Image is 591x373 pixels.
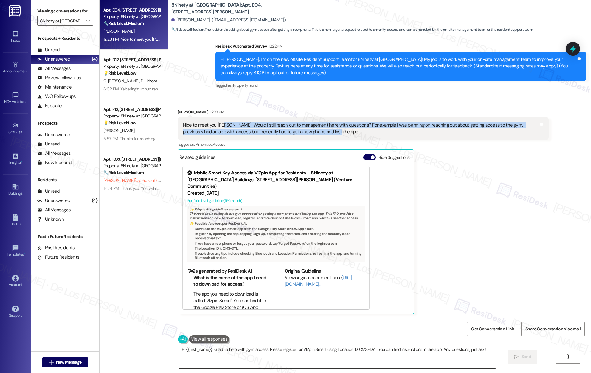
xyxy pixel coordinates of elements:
[171,17,286,23] div: [PERSON_NAME]. ([EMAIL_ADDRESS][DOMAIN_NAME])
[37,131,70,138] div: Unanswered
[103,163,161,169] div: Property: 8Ninety at [GEOGRAPHIC_DATA]
[103,28,134,34] span: [PERSON_NAME]
[196,142,213,147] span: Amenities ,
[103,128,134,133] span: [PERSON_NAME]
[179,345,496,368] textarea: Hi {{first_name}}! Glad to help with gym access. Please register for VIZpin Smart using Location ...
[28,68,29,72] span: •
[525,326,581,332] span: Share Conversation via email
[37,159,73,166] div: New Inbounds
[3,151,28,168] a: Insights •
[3,120,28,137] a: Site Visit •
[37,216,64,223] div: Unknown
[37,141,60,147] div: Unread
[37,197,70,204] div: Unanswered
[103,170,144,175] strong: 🔧 Risk Level: Medium
[37,47,60,53] div: Unread
[285,274,365,288] div: View original document here
[37,188,60,195] div: Unread
[190,221,362,226] div: ✨ Possible Answer s per ResiDesk AI:
[3,304,28,320] a: Support
[37,56,70,62] div: Unanswered
[22,129,23,133] span: •
[103,186,399,191] div: 12:28 PM: Thank you. You will no longer receive texts from this thread. Please reply with 'UNSTOP...
[103,63,161,70] div: Property: 8Ninety at [GEOGRAPHIC_DATA]
[49,360,54,365] i: 
[90,196,99,205] div: (4)
[141,78,161,84] span: D. Ilkhomov
[37,150,71,157] div: All Messages
[171,27,204,32] strong: 🔧 Risk Level: Medium
[565,354,570,359] i: 
[195,241,362,246] li: If you have a new phone or forgot your password, tap 'Forgot Password' on the login screen.
[285,268,321,274] b: Original Guideline
[3,90,28,107] a: HOA Assistant
[195,251,362,260] li: Troubleshooting tips include checking Bluetooth and Location Permissions, refreshing the app, and...
[56,359,81,366] span: New Message
[179,154,216,163] div: Related guidelines
[103,13,161,20] div: Property: 8Ninety at [GEOGRAPHIC_DATA]
[193,291,267,318] li: The app you need to download is called 'VIZpin Smart'. You can find it in the Google Play Store o...
[37,84,72,90] div: Maintenance
[187,170,365,190] div: Mobile Smart Key Access via VIZpin App for Residents – 8Ninety at [GEOGRAPHIC_DATA] Buildings: [S...
[37,6,93,16] label: Viewing conversations for
[3,29,28,45] a: Inbox
[195,246,362,251] li: The Location ID is CM3-DYL.
[3,212,28,229] a: Leads
[37,254,79,260] div: Future Residents
[187,190,365,196] div: Created [DATE]
[103,70,136,76] strong: 💡 Risk Level: Low
[208,109,224,115] div: 12:23 PM
[103,177,158,183] span: [PERSON_NAME] (Opted Out)
[190,207,362,211] div: ✨ Why is this guideline relevant?:
[31,120,99,127] div: Prospects
[187,198,365,204] div: Portfolio level guideline ( 71 % match)
[31,35,99,42] div: Prospects + Residents
[9,5,22,17] img: ResiDesk Logo
[103,78,141,84] span: C. [PERSON_NAME]
[103,136,465,141] div: 5:57 PM: Thanks for reaching out, [PERSON_NAME]! I understand you’d like to know about the bike r...
[514,354,519,359] i: 
[103,57,161,63] div: Apt. D12, [STREET_ADDRESS][PERSON_NAME]
[3,242,28,259] a: Templates •
[233,83,259,88] span: Property launch
[103,106,161,113] div: Apt. F12, [STREET_ADDRESS][PERSON_NAME]
[103,120,136,126] strong: 💡 Risk Level: Low
[187,268,252,274] b: FAQs generated by ResiDesk AI
[378,154,410,161] label: Hide Suggestions
[213,142,225,147] span: Access
[24,251,25,256] span: •
[178,140,549,149] div: Tagged as:
[40,16,83,26] input: All communities
[90,54,99,64] div: (4)
[3,182,28,198] a: Buildings
[267,43,282,49] div: 12:22 PM
[215,81,586,90] div: Tagged as:
[187,206,365,262] div: The resident is asking about gym access after getting a new phone and losing the app. This FAQ pr...
[21,159,22,164] span: •
[467,322,518,336] button: Get Conversation Link
[215,43,586,52] div: Residesk Automated Survey
[31,177,99,183] div: Residents
[183,122,539,135] div: Nice to meet you [PERSON_NAME]! Would i still reach out to management here with questions? For ex...
[171,26,533,33] span: : The resident is asking about gym access after getting a new phone. This is a non-urgent request...
[37,245,75,251] div: Past Residents
[31,233,99,240] div: Past + Future Residents
[37,207,71,213] div: All Messages
[471,326,514,332] span: Get Conversation Link
[285,274,352,287] a: [URL][DOMAIN_NAME]…
[37,65,71,72] div: All Messages
[508,350,538,364] button: Send
[221,56,576,76] div: Hi [PERSON_NAME], I'm on the new offsite Resident Support Team for 8Ninety at [GEOGRAPHIC_DATA]! ...
[37,103,62,109] div: Escalate
[103,21,144,26] strong: 🔧 Risk Level: Medium
[103,156,161,163] div: Apt. K03, [STREET_ADDRESS][PERSON_NAME]
[86,18,90,23] i: 
[103,113,161,119] div: Property: 8Ninety at [GEOGRAPHIC_DATA]
[195,227,362,231] li: Download the VIZpin Smart app from the Google Play Store or iOS App Store.
[37,75,81,81] div: Review follow-ups
[37,93,76,100] div: WO Follow-ups
[42,357,88,367] button: New Message
[195,232,362,241] li: Register by opening the app, tapping 'Sign Up', completing the fields, and entering the security ...
[178,109,549,117] div: [PERSON_NAME]
[3,273,28,290] a: Account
